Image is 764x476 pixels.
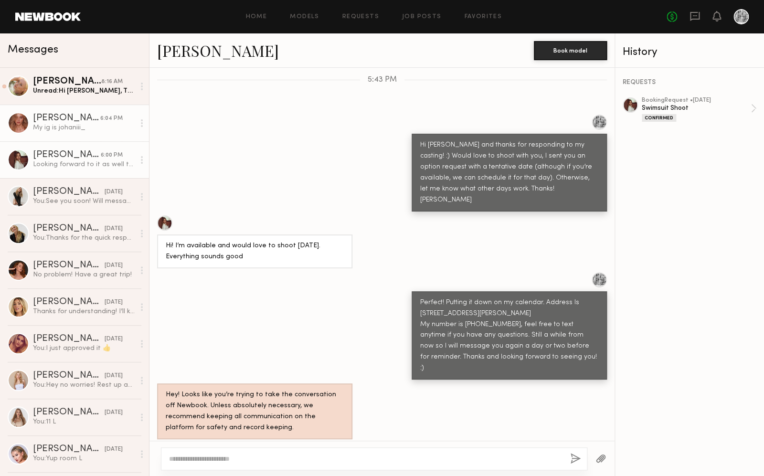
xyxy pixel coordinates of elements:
div: [DATE] [105,224,123,233]
span: Messages [8,44,58,55]
a: bookingRequest •[DATE]Swimsuit ShootConfirmed [642,97,756,122]
div: Perfect! Putting it down on my calendar. Address Is [STREET_ADDRESS][PERSON_NAME] My number is [P... [420,297,598,374]
div: You: Yup room L [33,454,135,463]
div: Unread: Hi [PERSON_NAME], Thank you for your message. I’d love to shoot with you as well😊 I’m cur... [33,86,135,95]
button: Book model [534,41,607,60]
div: You: Hey no worries! Rest up and get well soon! Shooting is no biggie, we can always do it anothe... [33,381,135,390]
div: History [623,47,756,58]
div: booking Request • [DATE] [642,97,751,104]
a: Home [246,14,267,20]
div: Hi [PERSON_NAME] and thanks for responding to my casting! :) Would love to shoot with you, I sent... [420,140,598,206]
div: Confirmed [642,114,676,122]
div: 6:00 PM [101,151,123,160]
div: [PERSON_NAME] [33,114,100,123]
div: Hey! Looks like you’re trying to take the conversation off Newbook. Unless absolutely necessary, ... [166,390,344,434]
span: 5:43 PM [368,76,397,84]
div: 8:16 AM [101,77,123,86]
div: Hi! I’m available and would love to shoot [DATE]. Everything sounds good [166,241,344,263]
div: [PERSON_NAME] [33,408,105,417]
div: [DATE] [105,408,123,417]
a: Job Posts [402,14,442,20]
div: [PERSON_NAME] [33,444,105,454]
div: No problem! Have a great trip! [33,270,135,279]
a: [PERSON_NAME] [157,40,279,61]
div: [PERSON_NAME] [33,224,105,233]
a: Requests [342,14,379,20]
div: Looking forward to it as well thank you! [33,160,135,169]
div: Swimsuit Shoot [642,104,751,113]
div: [PERSON_NAME] [33,334,105,344]
div: [PERSON_NAME] [33,77,101,86]
div: [DATE] [105,445,123,454]
div: Thanks for understanding! I’ll keep an eye out! Safe travels! [33,307,135,316]
div: You: See you soon! Will message you again the day before for reminder. Thanks! :) [33,197,135,206]
div: [PERSON_NAME] [33,150,101,160]
div: You: 11 L [33,417,135,426]
div: [DATE] [105,335,123,344]
div: You: I just approved it 👍 [33,344,135,353]
a: Models [290,14,319,20]
div: My ig is johaniii_ [33,123,135,132]
div: REQUESTS [623,79,756,86]
div: [PERSON_NAME] [33,297,105,307]
div: [DATE] [105,298,123,307]
a: Book model [534,46,607,54]
div: [PERSON_NAME] [33,187,105,197]
div: 6:04 PM [100,114,123,123]
div: [DATE] [105,371,123,381]
div: [DATE] [105,261,123,270]
a: Favorites [464,14,502,20]
div: You: Thanks for the quick response! Just booked you for [DATE] (Fri) at 4pm ☺️ -Address is [STREE... [33,233,135,243]
div: [PERSON_NAME] [33,261,105,270]
div: [DATE] [105,188,123,197]
div: [PERSON_NAME] [33,371,105,381]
